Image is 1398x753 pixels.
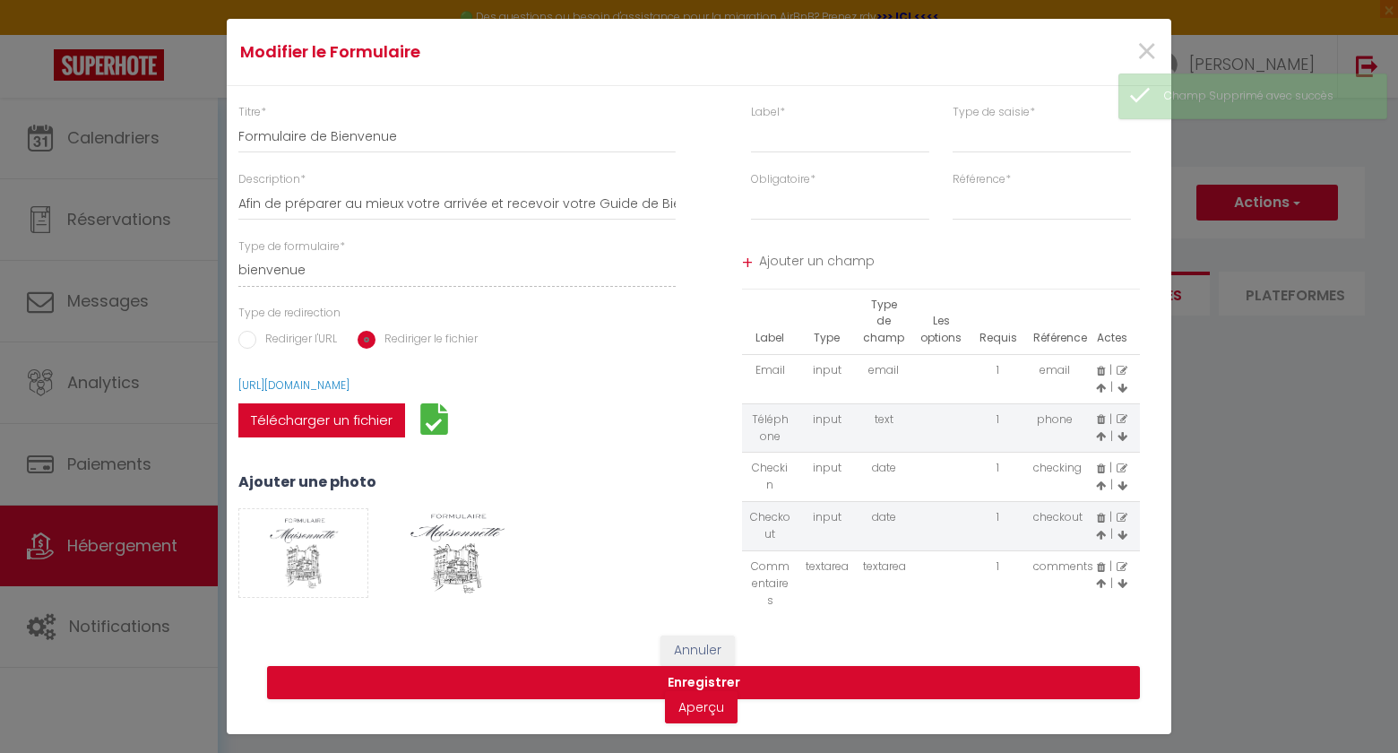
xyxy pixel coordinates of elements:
span: | [1110,526,1113,541]
span: | [1109,558,1112,574]
td: 1 [970,355,1027,404]
td: input [798,502,856,551]
label: Rediriger l'URL [256,331,337,351]
label: Type de saisie [953,104,1035,121]
td: checking [1026,453,1083,502]
td: comments [1026,550,1083,617]
th: Type [798,290,856,355]
td: date [856,453,913,502]
td: Checkin [742,453,799,502]
td: Téléphone [742,403,799,453]
div: + [742,249,753,277]
th: Référence [1026,290,1083,355]
h4: Modifier le Formulaire [240,39,844,65]
span: | [1110,379,1113,394]
span: | [1109,509,1112,524]
td: 1 [970,502,1027,551]
td: input [798,453,856,502]
span: × [1135,25,1158,79]
label: Obligatoire [751,171,815,188]
button: Close [1135,33,1158,72]
th: Type de champ [856,290,913,355]
td: input [798,355,856,404]
button: Annuler [660,636,735,666]
a: [URL][DOMAIN_NAME] [238,377,349,393]
th: Label [742,290,799,355]
span: | [1110,477,1113,492]
label: Label [751,104,785,121]
a: Aperçu [665,691,738,723]
span: | [1109,411,1112,427]
label: Rediriger le fichier [375,331,478,351]
td: email [1026,355,1083,404]
label: Type de redirection [238,305,341,322]
td: Email [742,355,799,404]
label: Référence [953,171,1011,188]
label: Description [238,171,306,188]
span: | [1109,460,1112,475]
td: checkout [1026,502,1083,551]
td: date [856,502,913,551]
th: Requis [970,290,1027,355]
td: 1 [970,403,1027,453]
span: | [1109,362,1112,377]
td: Commentaires [742,550,799,617]
td: textarea [798,550,856,617]
span: | [1110,576,1113,591]
td: text [856,403,913,453]
label: Titre [238,104,266,121]
td: Checkout [742,502,799,551]
td: input [798,403,856,453]
label: Type de formulaire [238,238,345,255]
th: Actes [1083,290,1141,355]
div: Champ Supprimé avec succès [1164,88,1368,105]
span: | [1110,428,1113,444]
td: textarea [856,550,913,617]
td: phone [1026,403,1083,453]
td: 1 [970,453,1027,502]
span: Ajouter un champ [759,247,1141,280]
td: email [856,355,913,404]
th: Les options [912,290,970,355]
label: Télécharger un fichier [238,403,405,437]
button: Enregistrer [267,666,1140,700]
td: 1 [970,550,1027,617]
h3: Ajouter une photo [238,473,676,490]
